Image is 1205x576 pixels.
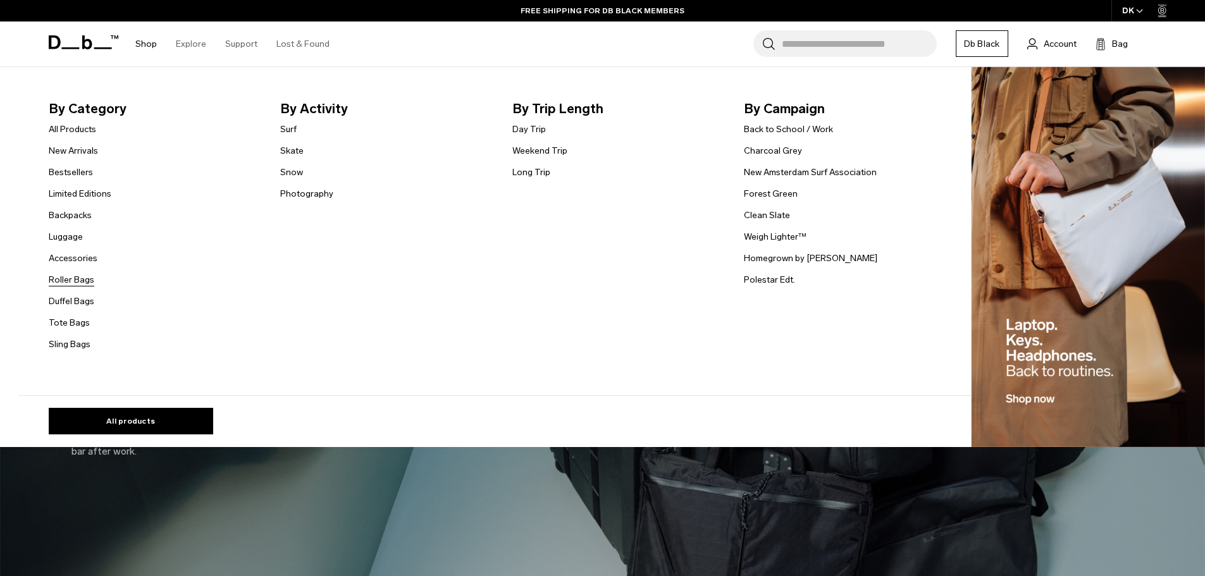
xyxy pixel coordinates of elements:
a: Db Black [956,30,1008,57]
a: Explore [176,21,206,66]
a: Day Trip [512,123,546,136]
a: All Products [49,123,96,136]
a: Limited Editions [49,187,111,200]
a: Bestsellers [49,166,93,179]
a: Long Trip [512,166,550,179]
a: New Arrivals [49,144,98,157]
span: By Trip Length [512,99,724,119]
a: Surf [280,123,297,136]
a: Sling Bags [49,338,90,351]
a: Accessories [49,252,97,265]
span: By Campaign [744,99,956,119]
span: By Category [49,99,261,119]
a: Charcoal Grey [744,144,802,157]
span: Account [1044,37,1077,51]
a: FREE SHIPPING FOR DB BLACK MEMBERS [521,5,684,16]
button: Bag [1096,36,1128,51]
a: Roller Bags [49,273,94,286]
a: Lost & Found [276,21,330,66]
a: Tote Bags [49,316,90,329]
a: Backpacks [49,209,92,222]
a: Weigh Lighter™ [744,230,806,243]
span: By Activity [280,99,492,119]
a: Back to School / Work [744,123,833,136]
a: Forest Green [744,187,798,200]
a: All products [49,408,213,434]
a: Duffel Bags [49,295,94,308]
a: Weekend Trip [512,144,567,157]
a: Skate [280,144,304,157]
a: New Amsterdam Surf Association [744,166,877,179]
a: Clean Slate [744,209,790,222]
a: Snow [280,166,303,179]
a: Support [225,21,257,66]
a: Polestar Edt. [744,273,795,286]
a: Shop [135,21,157,66]
a: Photography [280,187,333,200]
span: Bag [1112,37,1128,51]
a: Account [1027,36,1077,51]
nav: Main Navigation [126,21,339,66]
a: Luggage [49,230,83,243]
a: Homegrown by [PERSON_NAME] [744,252,877,265]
